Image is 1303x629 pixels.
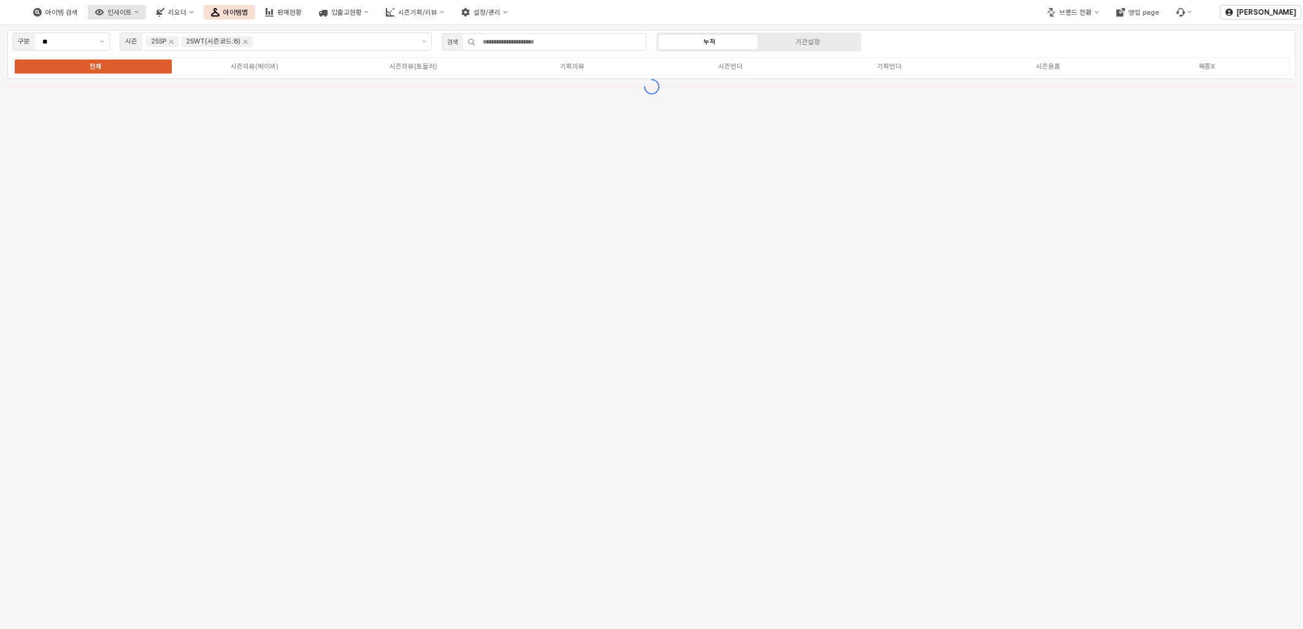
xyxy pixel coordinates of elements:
div: 구분 [18,36,30,47]
button: 입출고현황 [312,5,376,20]
div: 검색 [447,37,458,47]
div: 복종X [1199,63,1215,71]
div: 인사이트 [107,9,132,17]
div: 25WT(시즌코드:8) [186,36,240,47]
div: 아이템 검색 [45,9,78,17]
button: 시즌기획/리뷰 [379,5,452,20]
button: 제안 사항 표시 [417,33,431,50]
button: 아이템맵 [204,5,255,20]
label: 기획의류 [493,61,651,72]
div: 기획언더 [877,63,902,71]
label: 복종X [1128,61,1286,72]
button: 아이템 검색 [26,5,85,20]
div: Remove 25SP [169,39,174,44]
label: 기간설정 [759,37,857,47]
label: 시즌의류(베이비) [175,61,334,72]
button: 영업 page [1109,5,1167,20]
label: 시즌의류(토들러) [334,61,493,72]
div: 기획의류 [560,63,585,71]
div: 버그 제보 및 기능 개선 요청 [1169,5,1199,20]
div: 시즌기획/리뷰 [398,9,437,17]
div: 아이템맵 [223,9,248,17]
label: 누적 [661,37,759,47]
div: 시즌용품 [1036,63,1061,71]
button: [PERSON_NAME] [1220,5,1302,20]
div: 시즌의류(베이비) [231,63,279,71]
button: 브랜드 전환 [1040,5,1106,20]
div: 시즌 [125,36,137,47]
button: 설정/관리 [454,5,515,20]
div: 누적 [704,38,716,46]
div: 전체 [90,63,102,71]
div: 리오더 [168,9,186,17]
div: 판매현황 [277,9,302,17]
label: 시즌용품 [969,61,1128,72]
label: 전체 [17,61,175,72]
div: 25SP [151,36,166,47]
label: 기획언더 [810,61,969,72]
button: 판매현황 [258,5,309,20]
div: 영업 page [1129,9,1159,17]
div: 입출고현황 [331,9,362,17]
label: 시즌언더 [651,61,810,72]
button: 인사이트 [88,5,146,20]
div: 시즌의류(토들러) [390,63,437,71]
div: 설정/관리 [474,9,501,17]
div: 브랜드 전환 [1059,9,1092,17]
div: 시즌언더 [718,63,743,71]
button: 제안 사항 표시 [95,33,109,50]
button: 리오더 [148,5,201,20]
div: 기간설정 [796,38,820,46]
p: [PERSON_NAME] [1237,7,1296,17]
div: Remove 25WT(시즌코드:8) [243,39,248,44]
